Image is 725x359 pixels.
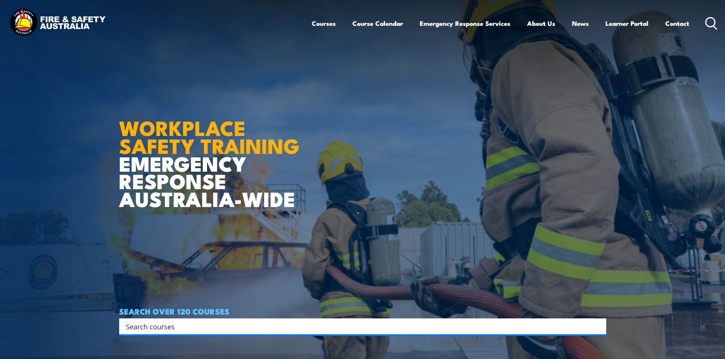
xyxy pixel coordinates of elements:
[119,111,300,161] strong: WORKPLACE SAFETY TRAINING
[420,13,510,33] a: Emergency Response Services
[665,13,689,33] a: Contact
[527,13,555,33] a: About Us
[572,13,589,33] a: News
[126,321,590,332] input: Search input
[352,13,403,33] a: Course Calendar
[119,307,606,315] h4: SEARCH OVER 120 COURSES
[605,13,649,33] a: Learner Portal
[593,321,604,332] button: Search magnifier button
[119,100,305,207] h1: EMERGENCY RESPONSE AUSTRALIA-WIDE
[312,13,336,33] a: Courses
[127,321,591,332] form: Search form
